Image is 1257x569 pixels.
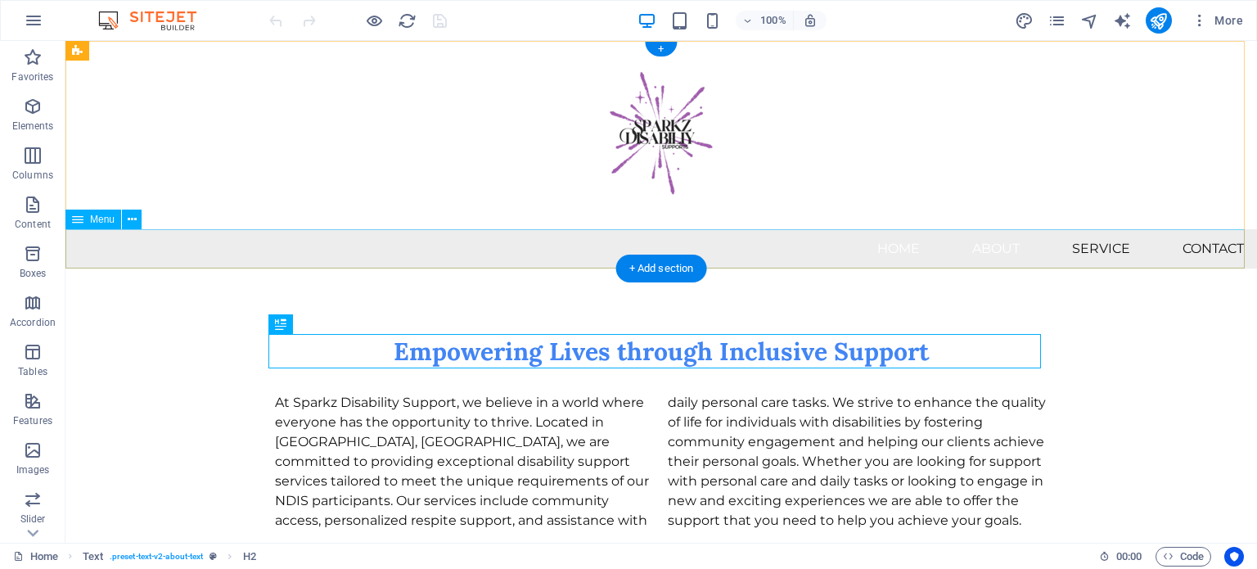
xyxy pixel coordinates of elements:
button: More [1185,7,1250,34]
button: 100% [736,11,794,30]
i: Design (Ctrl+Alt+Y) [1015,11,1034,30]
p: Elements [12,120,54,133]
div: + [645,42,677,56]
i: This element is a customizable preset [209,552,217,561]
h6: Session time [1099,547,1142,567]
button: pages [1047,11,1067,30]
i: Navigator [1080,11,1099,30]
p: Favorites [11,70,53,84]
a: Click to cancel selection. Double-click to open Pages [13,547,58,567]
img: Editor Logo [94,11,217,30]
button: text_generator [1113,11,1133,30]
p: Slider [20,513,46,526]
span: Code [1163,547,1204,567]
p: Columns [12,169,53,182]
i: Publish [1149,11,1168,30]
p: Accordion [10,316,56,329]
div: + Add section [616,255,707,282]
h6: 100% [760,11,786,30]
button: design [1015,11,1034,30]
button: Click here to leave preview mode and continue editing [364,11,384,30]
p: Boxes [20,267,47,280]
button: Usercentrics [1224,547,1244,567]
span: Menu [90,215,115,224]
p: Tables [18,365,47,378]
i: AI Writer [1113,11,1132,30]
button: publish [1146,7,1172,34]
button: reload [397,11,417,30]
span: : [1128,550,1130,562]
button: navigator [1080,11,1100,30]
span: . preset-text-v2-about-text [110,547,203,567]
i: Reload page [398,11,417,30]
p: Content [15,218,51,231]
button: Code [1156,547,1211,567]
span: Click to select. Double-click to edit [243,547,256,567]
span: 00 00 [1116,547,1142,567]
span: Click to select. Double-click to edit [83,547,103,567]
i: On resize automatically adjust zoom level to fit chosen device. [803,13,818,28]
span: More [1192,12,1243,29]
nav: breadcrumb [83,547,256,567]
p: Images [16,463,50,476]
i: Pages (Ctrl+Alt+S) [1047,11,1066,30]
p: Features [13,414,52,427]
